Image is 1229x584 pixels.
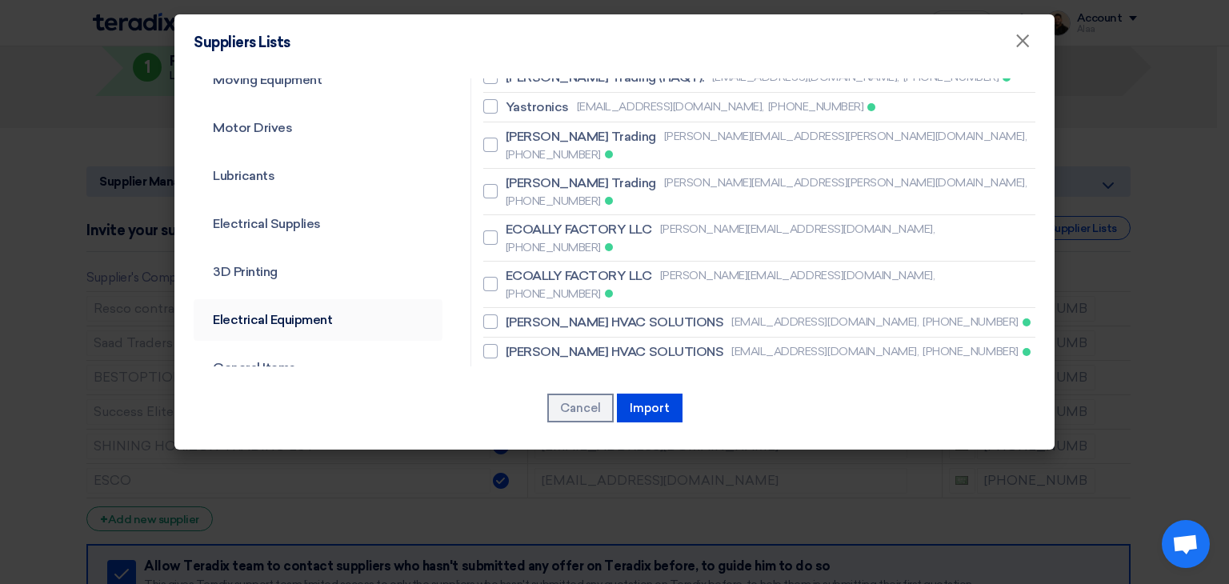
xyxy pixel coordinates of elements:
span: [PHONE_NUMBER] [923,314,1018,330]
span: [PERSON_NAME] HVAC SOLUTIONS [506,313,724,332]
span: [EMAIL_ADDRESS][DOMAIN_NAME], [731,343,919,360]
span: [PERSON_NAME][EMAIL_ADDRESS][DOMAIN_NAME], [660,221,935,238]
span: ECOALLY FACTORY LLC [506,220,652,239]
span: [PHONE_NUMBER] [506,239,601,256]
span: [PERSON_NAME][EMAIL_ADDRESS][PERSON_NAME][DOMAIN_NAME], [664,174,1027,191]
button: Close [1002,26,1043,58]
span: [PERSON_NAME][EMAIL_ADDRESS][DOMAIN_NAME], [660,267,935,284]
span: [PHONE_NUMBER] [768,98,863,115]
span: [PERSON_NAME][EMAIL_ADDRESS][PERSON_NAME][DOMAIN_NAME], [664,128,1027,145]
a: Electrical Equipment [194,299,442,341]
a: Moving Equipment [194,59,442,101]
span: [PERSON_NAME] Trading [506,127,656,146]
span: [PHONE_NUMBER] [923,343,1018,360]
span: [EMAIL_ADDRESS][DOMAIN_NAME], [577,98,764,115]
div: Open chat [1162,520,1210,568]
span: ECOALLY FACTORY LLC [506,266,652,286]
span: [PHONE_NUMBER] [506,286,601,302]
span: Yastronics [506,98,569,117]
a: Motor Drives [194,107,442,149]
span: [PERSON_NAME] Trading [506,174,656,193]
span: × [1015,29,1031,61]
button: Cancel [547,394,614,422]
a: Electrical Supplies [194,203,442,245]
span: [PHONE_NUMBER] [506,193,601,210]
h4: Suppliers Lists [194,34,290,51]
span: [PERSON_NAME] HVAC SOLUTIONS [506,342,724,362]
span: [EMAIL_ADDRESS][DOMAIN_NAME], [731,314,919,330]
span: [PHONE_NUMBER] [506,146,601,163]
a: General Items [194,347,442,389]
a: 3D Printing [194,251,442,293]
a: Lubricants [194,155,442,197]
button: Import [617,394,683,422]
